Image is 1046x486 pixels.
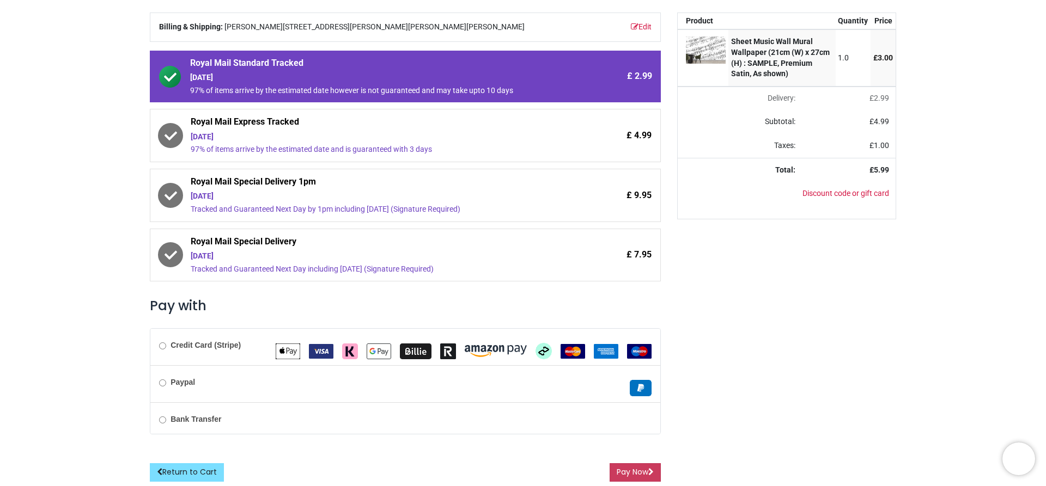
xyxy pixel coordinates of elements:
[874,165,889,174] span: 5.99
[630,383,652,392] span: Paypal
[627,189,652,201] span: £ 9.95
[1002,442,1035,475] iframe: Brevo live chat
[400,346,431,355] span: Billie
[367,343,391,359] img: Google Pay
[465,346,527,355] span: Amazon Pay
[190,57,560,72] span: Royal Mail Standard Tracked
[594,344,618,359] img: American Express
[191,264,560,275] div: Tracked and Guaranteed Next Day including [DATE] (Signature Required)
[536,343,552,359] img: Afterpay Clearpay
[191,191,560,202] div: [DATE]
[309,346,333,355] span: VISA
[159,342,166,349] input: Credit Card (Stripe)
[838,53,868,64] div: 1.0
[874,141,889,150] span: 1.00
[191,236,560,251] span: Royal Mail Special Delivery
[150,297,661,315] h3: Pay with
[309,344,333,359] img: VISA
[610,463,661,482] button: Pay Now
[630,380,652,396] img: Paypal
[878,53,893,62] span: 3.00
[561,346,585,355] span: MasterCard
[871,13,896,29] th: Price
[869,141,889,150] span: £
[171,341,241,349] b: Credit Card (Stripe)
[678,13,728,29] th: Product
[594,346,618,355] span: American Express
[191,251,560,262] div: [DATE]
[342,346,358,355] span: Klarna
[561,344,585,359] img: MasterCard
[191,144,560,155] div: 97% of items arrive by the estimated date and is guaranteed with 3 days
[342,343,358,359] img: Klarna
[536,346,552,355] span: Afterpay Clearpay
[627,249,652,261] span: £ 7.95
[874,117,889,126] span: 4.99
[678,87,802,110] td: Delivery will be updated after choosing a new delivery method
[150,463,224,482] a: Return to Cart
[678,134,802,158] td: Taxes:
[159,22,223,31] b: Billing & Shipping:
[191,116,560,131] span: Royal Mail Express Tracked
[190,85,560,96] div: 97% of items arrive by the estimated date however is not guaranteed and may take upto 10 days
[191,176,560,191] span: Royal Mail Special Delivery 1pm
[836,13,871,29] th: Quantity
[627,70,652,82] span: £ 2.99
[440,346,456,355] span: Revolut Pay
[775,165,795,174] strong: Total:
[276,346,300,355] span: Apple Pay
[191,132,560,143] div: [DATE]
[627,344,652,359] img: Maestro
[159,379,166,386] input: Paypal
[171,415,221,423] b: Bank Transfer
[440,343,456,359] img: Revolut Pay
[191,204,560,215] div: Tracked and Guaranteed Next Day by 1pm including [DATE] (Signature Required)
[869,165,889,174] strong: £
[631,22,652,33] a: Edit
[686,36,726,63] img: [WS-50486-SAMPLE-F-DIGITAL_BB] Sheet Music Wall Mural Wallpaper (21cm (W) x 27cm (H) : SAMPLE, Pr...
[171,378,195,386] b: Paypal
[465,345,527,357] img: Amazon Pay
[874,94,889,102] span: 2.99
[678,110,802,134] td: Subtotal:
[627,130,652,142] span: £ 4.99
[873,53,893,62] span: £
[627,346,652,355] span: Maestro
[802,189,889,198] a: Discount code or gift card
[276,343,300,359] img: Apple Pay
[224,22,525,33] span: [PERSON_NAME][STREET_ADDRESS][PERSON_NAME][PERSON_NAME][PERSON_NAME]
[190,72,560,83] div: [DATE]
[869,117,889,126] span: £
[159,416,166,423] input: Bank Transfer
[400,343,431,359] img: Billie
[367,346,391,355] span: Google Pay
[869,94,889,102] span: £
[731,37,830,78] strong: Sheet Music Wall Mural Wallpaper (21cm (W) x 27cm (H) : SAMPLE, Premium Satin, As shown)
